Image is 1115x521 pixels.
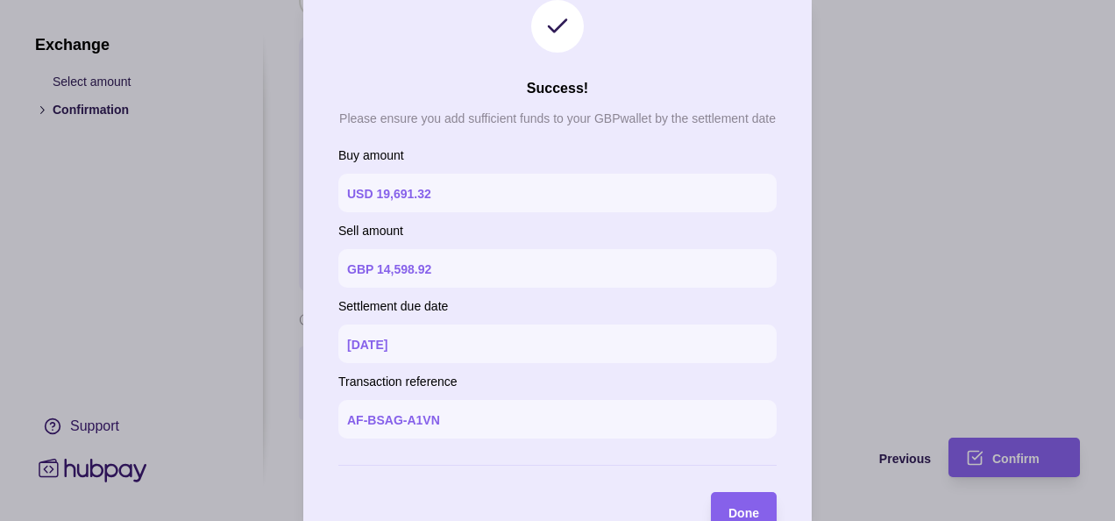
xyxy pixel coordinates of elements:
p: Transaction reference [338,372,777,391]
span: Done [728,506,759,520]
p: Please ensure you add sufficient funds to your GBP wallet by the settlement date [339,111,776,125]
p: USD 19,691.32 [347,187,431,201]
p: Sell amount [338,221,777,240]
p: Settlement due date [338,296,777,316]
p: Buy amount [338,146,777,165]
p: [DATE] [347,338,387,352]
p: GBP 14,598.92 [347,262,431,276]
h2: Success! [527,79,588,98]
p: AF-BSAG-A1VN [347,413,440,427]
